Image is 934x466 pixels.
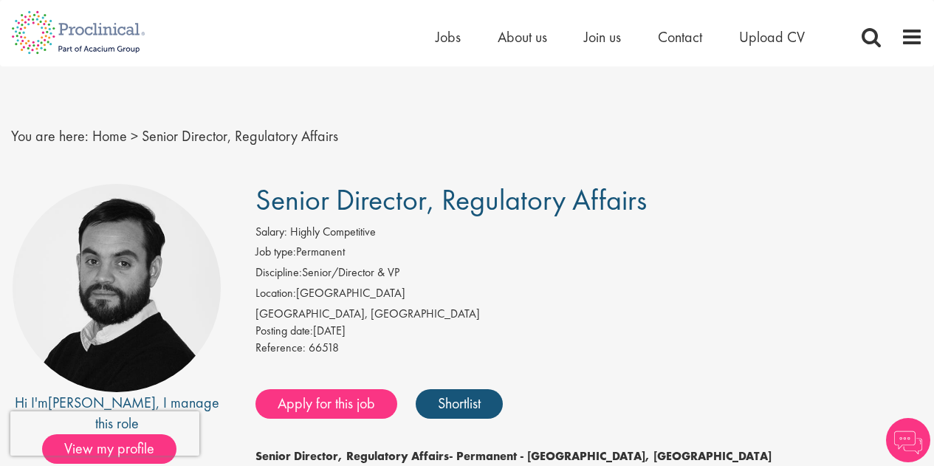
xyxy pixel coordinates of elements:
div: [DATE] [255,323,923,340]
a: Apply for this job [255,389,397,419]
span: Highly Competitive [290,224,376,239]
a: Contact [658,27,702,47]
span: 66518 [309,340,339,355]
a: [PERSON_NAME] [48,393,156,412]
strong: - Permanent - [GEOGRAPHIC_DATA], [GEOGRAPHIC_DATA] [449,448,772,464]
span: Posting date: [255,323,313,338]
label: Location: [255,285,296,302]
a: Jobs [436,27,461,47]
div: [GEOGRAPHIC_DATA], [GEOGRAPHIC_DATA] [255,306,923,323]
a: About us [498,27,547,47]
label: Salary: [255,224,287,241]
span: Senior Director, Regulatory Affairs [142,126,338,145]
label: Discipline: [255,264,302,281]
img: Chatbot [886,418,930,462]
img: imeage of recruiter Nick Walker [13,184,221,392]
iframe: reCAPTCHA [10,411,199,456]
li: [GEOGRAPHIC_DATA] [255,285,923,306]
a: Upload CV [739,27,805,47]
strong: Senior Director, Regulatory Affairs [255,448,449,464]
a: View my profile [42,437,191,456]
span: Senior Director, Regulatory Affairs [255,181,647,219]
li: Permanent [255,244,923,264]
span: > [131,126,138,145]
a: Shortlist [416,389,503,419]
div: Hi I'm , I manage this role [11,392,222,434]
a: Join us [584,27,621,47]
a: breadcrumb link [92,126,127,145]
span: You are here: [11,126,89,145]
label: Job type: [255,244,296,261]
label: Reference: [255,340,306,357]
li: Senior/Director & VP [255,264,923,285]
